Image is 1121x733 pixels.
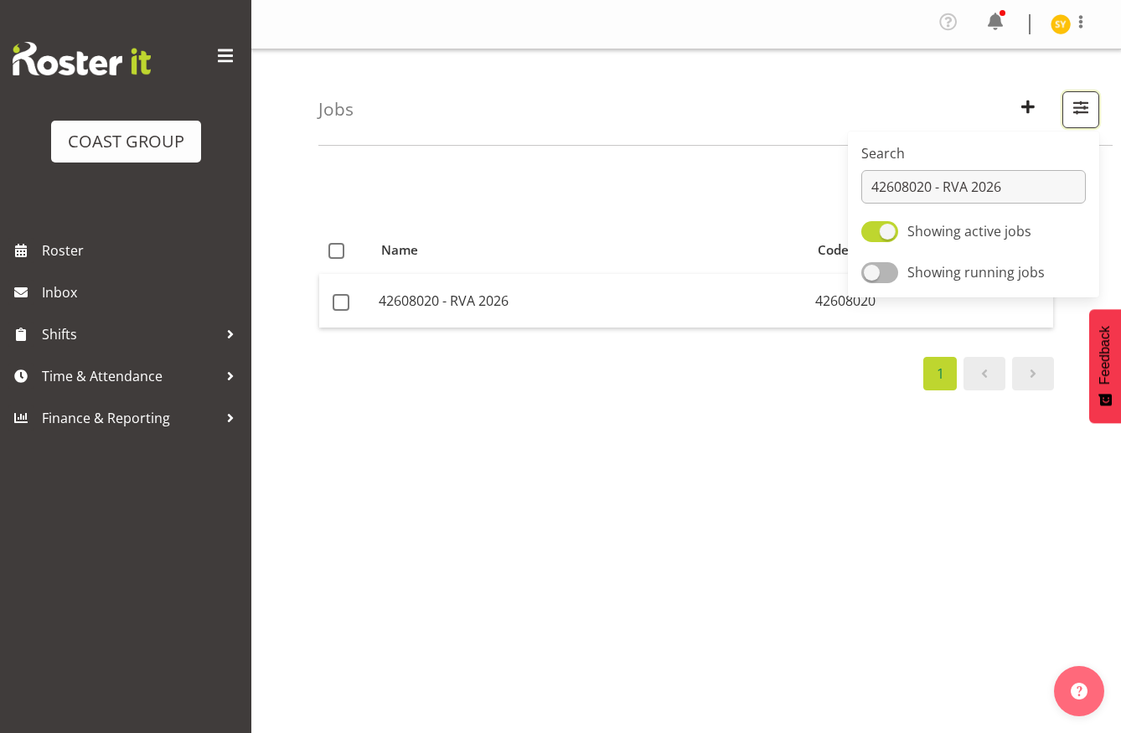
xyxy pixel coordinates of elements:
[861,143,1086,163] label: Search
[42,238,243,263] span: Roster
[808,274,1053,328] td: 42608020
[42,322,218,347] span: Shifts
[318,100,354,119] h4: Jobs
[372,274,808,328] td: 42608020 - RVA 2026
[42,364,218,389] span: Time & Attendance
[68,129,184,154] div: COAST GROUP
[1062,91,1099,128] button: Filter Jobs
[1010,91,1046,128] button: Create New Job
[1089,309,1121,423] button: Feedback - Show survey
[907,222,1031,240] span: Showing active jobs
[907,263,1045,281] span: Showing running jobs
[818,240,1044,260] div: Code
[1071,683,1087,699] img: help-xxl-2.png
[1098,326,1113,385] span: Feedback
[42,405,218,431] span: Finance & Reporting
[861,170,1086,204] input: Search by name/code/number
[13,42,151,75] img: Rosterit website logo
[1051,14,1071,34] img: seon-young-belding8911.jpg
[42,280,243,305] span: Inbox
[381,240,798,260] div: Name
